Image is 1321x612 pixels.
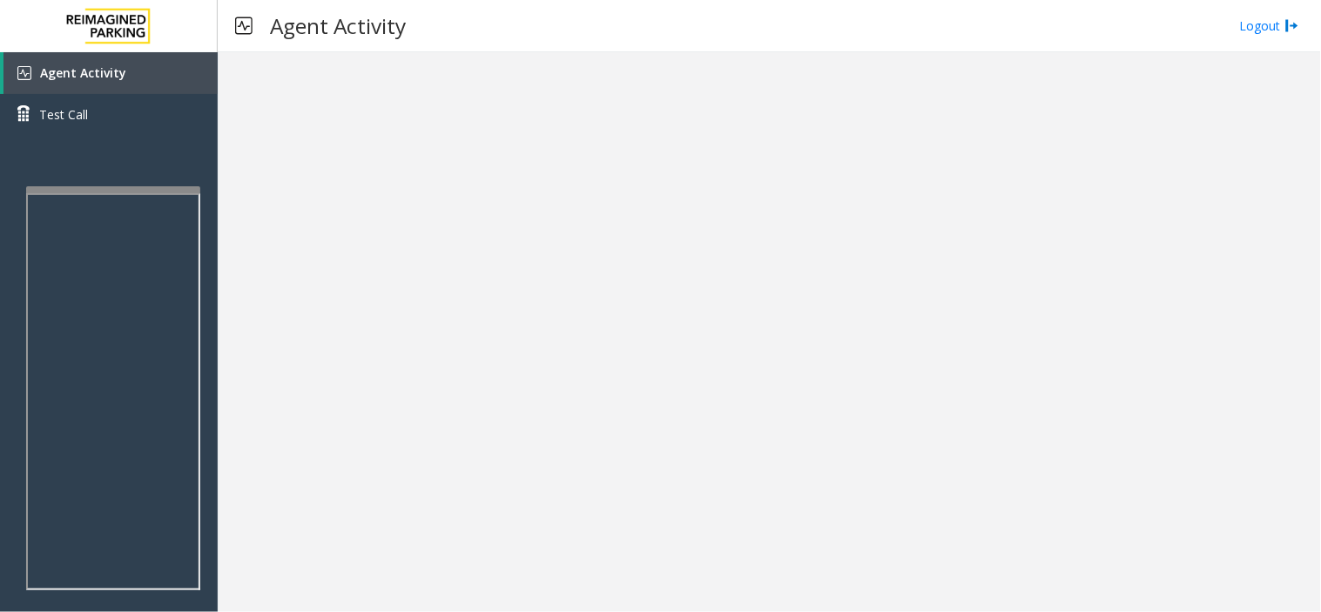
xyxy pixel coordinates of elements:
span: Agent Activity [40,64,126,81]
h3: Agent Activity [261,4,414,47]
a: Logout [1240,17,1299,35]
img: pageIcon [235,4,253,47]
span: Test Call [39,105,88,124]
img: 'icon' [17,66,31,80]
a: Agent Activity [3,52,218,94]
img: logout [1285,17,1299,35]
